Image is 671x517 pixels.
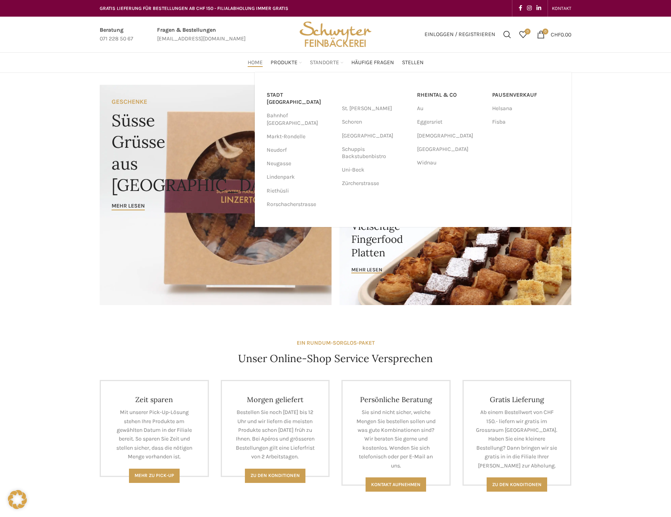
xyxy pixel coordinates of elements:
span: Kontakt aufnehmen [371,482,421,487]
a: Schoren [342,115,409,129]
h4: Persönliche Beratung [354,395,438,404]
a: Widnau [417,156,484,170]
a: Standorte [310,55,343,71]
a: Infobox link [100,26,133,44]
a: Markt-Rondelle [267,130,334,143]
div: Meine Wunschliste [515,27,531,42]
a: Suchen [499,27,515,42]
span: 0 [525,29,531,34]
span: Stellen [402,59,424,67]
a: Au [417,102,484,115]
h4: Gratis Lieferung [476,395,559,404]
span: Standorte [310,59,339,67]
a: 0 [515,27,531,42]
img: Bäckerei Schwyter [297,17,374,52]
h4: Morgen geliefert [234,395,317,404]
bdi: 0.00 [551,31,571,38]
span: 0 [542,29,548,34]
a: Neugasse [267,157,334,170]
h4: Unser Online-Shop Service Versprechen [238,351,433,366]
a: Instagram social link [525,3,534,14]
a: [DEMOGRAPHIC_DATA] [417,129,484,143]
span: Zu den konditionen [492,482,542,487]
a: Einloggen / Registrieren [421,27,499,42]
a: Linkedin social link [534,3,544,14]
a: Stadt [GEOGRAPHIC_DATA] [267,88,334,109]
p: Mit unserer Pick-Up-Lösung stehen Ihre Produkte am gewählten Datum in der Filiale bereit. So spar... [113,408,196,461]
div: Main navigation [96,55,575,71]
span: GRATIS LIEFERUNG FÜR BESTELLUNGEN AB CHF 150 - FILIALABHOLUNG IMMER GRATIS [100,6,288,11]
a: Helsana [492,102,559,115]
span: KONTAKT [552,6,571,11]
a: Stellen [402,55,424,71]
a: Site logo [297,31,374,37]
a: Fisba [492,115,559,129]
p: Ab einem Bestellwert von CHF 150.- liefern wir gratis im Grossraum [GEOGRAPHIC_DATA]. Haben Sie e... [476,408,559,470]
p: Sie sind nicht sicher, welche Mengen Sie bestellen sollen und was gute Kombinationen sind? Wir be... [354,408,438,470]
a: RHEINTAL & CO [417,88,484,102]
a: Eggersriet [417,115,484,129]
a: 0 CHF0.00 [533,27,575,42]
a: Lindenpark [267,170,334,184]
a: Zu den Konditionen [245,469,305,483]
a: Zu den konditionen [487,477,547,492]
span: Mehr zu Pick-Up [135,473,174,478]
strong: EIN RUNDUM-SORGLOS-PAKET [297,340,375,346]
a: Mehr zu Pick-Up [129,469,180,483]
h4: Zeit sparen [113,395,196,404]
a: Banner link [339,195,571,305]
a: Kontakt aufnehmen [366,477,426,492]
p: Bestellen Sie noch [DATE] bis 12 Uhr und wir liefern die meisten Produkte schon [DATE] früh zu Ih... [234,408,317,461]
a: Banner link [100,85,332,305]
span: Home [248,59,263,67]
a: [GEOGRAPHIC_DATA] [417,143,484,156]
a: Häufige Fragen [351,55,394,71]
span: Produkte [271,59,298,67]
a: Facebook social link [516,3,525,14]
a: Pausenverkauf [492,88,559,102]
span: Häufige Fragen [351,59,394,67]
a: [GEOGRAPHIC_DATA] [342,129,409,143]
a: St. [PERSON_NAME] [342,102,409,115]
a: Zürcherstrasse [342,177,409,190]
a: Uni-Beck [342,163,409,177]
a: Riethüsli [267,184,334,198]
a: Bahnhof [GEOGRAPHIC_DATA] [267,109,334,130]
span: CHF [551,31,561,38]
span: Zu den Konditionen [250,473,300,478]
a: Produkte [271,55,302,71]
a: Neudorf [267,143,334,157]
a: KONTAKT [552,0,571,16]
a: Rorschacherstrasse [267,198,334,211]
a: Home [248,55,263,71]
span: Einloggen / Registrieren [425,32,495,37]
a: Infobox link [157,26,246,44]
a: Schuppis Backstubenbistro [342,143,409,163]
div: Secondary navigation [548,0,575,16]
